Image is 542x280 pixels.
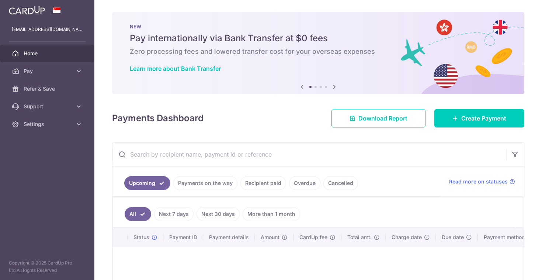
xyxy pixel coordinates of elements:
[124,176,170,190] a: Upcoming
[358,114,407,123] span: Download Report
[331,109,425,127] a: Download Report
[9,6,45,15] img: CardUp
[240,176,286,190] a: Recipient paid
[442,234,464,241] span: Due date
[434,109,524,127] a: Create Payment
[130,24,507,29] p: NEW
[449,178,508,185] span: Read more on statuses
[24,85,72,92] span: Refer & Save
[154,207,194,221] a: Next 7 days
[323,176,358,190] a: Cancelled
[24,120,72,128] span: Settings
[130,65,221,72] a: Learn more about Bank Transfer
[478,228,534,247] th: Payment method
[243,207,300,221] a: More than 1 month
[130,47,507,56] h6: Zero processing fees and lowered transfer cost for your overseas expenses
[299,234,327,241] span: CardUp fee
[203,228,255,247] th: Payment details
[133,234,149,241] span: Status
[12,26,83,33] p: [EMAIL_ADDRESS][DOMAIN_NAME]
[130,32,507,44] h5: Pay internationally via Bank Transfer at $0 fees
[125,207,151,221] a: All
[289,176,320,190] a: Overdue
[449,178,515,185] a: Read more on statuses
[24,67,72,75] span: Pay
[112,143,506,166] input: Search by recipient name, payment id or reference
[392,234,422,241] span: Charge date
[347,234,372,241] span: Total amt.
[197,207,240,221] a: Next 30 days
[24,103,72,110] span: Support
[112,112,204,125] h4: Payments Dashboard
[163,228,203,247] th: Payment ID
[112,12,524,94] img: Bank transfer banner
[461,114,506,123] span: Create Payment
[173,176,237,190] a: Payments on the way
[261,234,279,241] span: Amount
[24,50,72,57] span: Home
